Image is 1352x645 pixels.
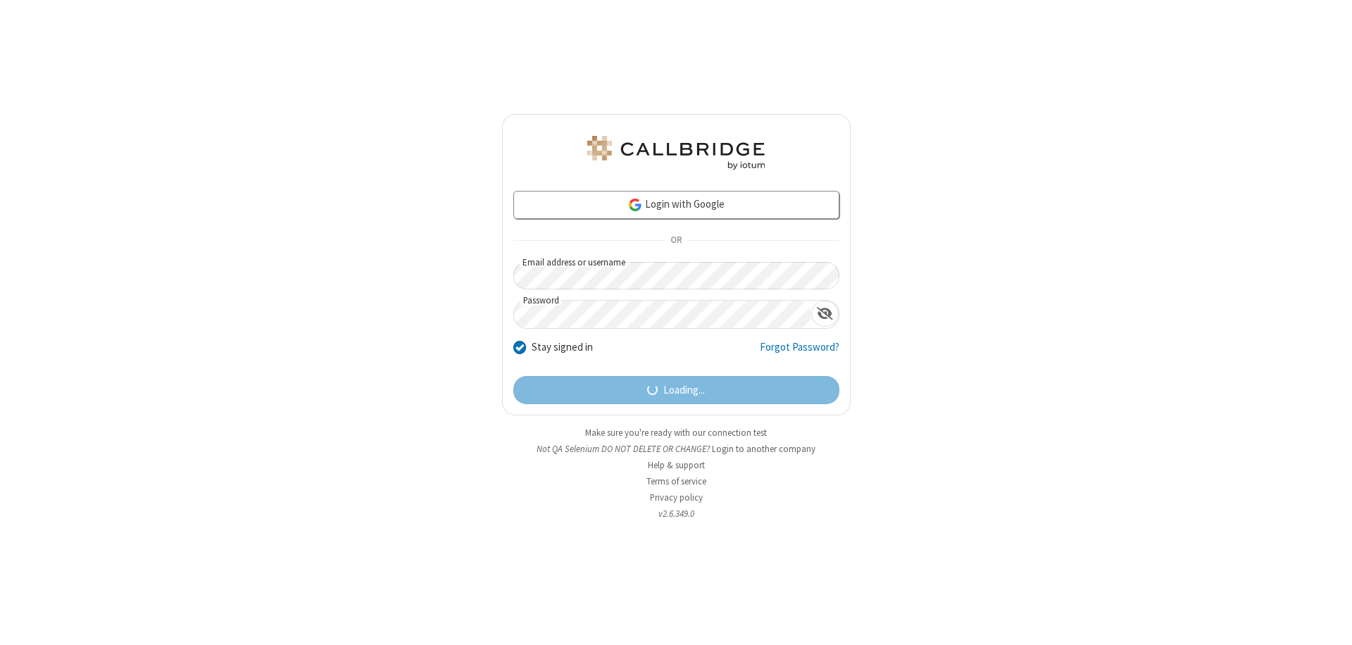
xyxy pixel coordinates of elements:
iframe: Chat [1317,608,1341,635]
a: Privacy policy [650,491,703,503]
a: Forgot Password? [760,339,839,366]
input: Email address or username [513,262,839,289]
input: Password [514,301,811,328]
button: Login to another company [712,442,815,456]
a: Login with Google [513,191,839,219]
img: QA Selenium DO NOT DELETE OR CHANGE [584,136,768,170]
img: google-icon.png [627,197,643,213]
span: Loading... [663,382,705,399]
a: Terms of service [646,475,706,487]
a: Make sure you're ready with our connection test [585,427,767,439]
li: v2.6.349.0 [502,507,851,520]
label: Stay signed in [532,339,593,356]
div: Show password [811,301,839,327]
li: Not QA Selenium DO NOT DELETE OR CHANGE? [502,442,851,456]
span: OR [665,231,687,251]
a: Help & support [648,459,705,471]
button: Loading... [513,376,839,404]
